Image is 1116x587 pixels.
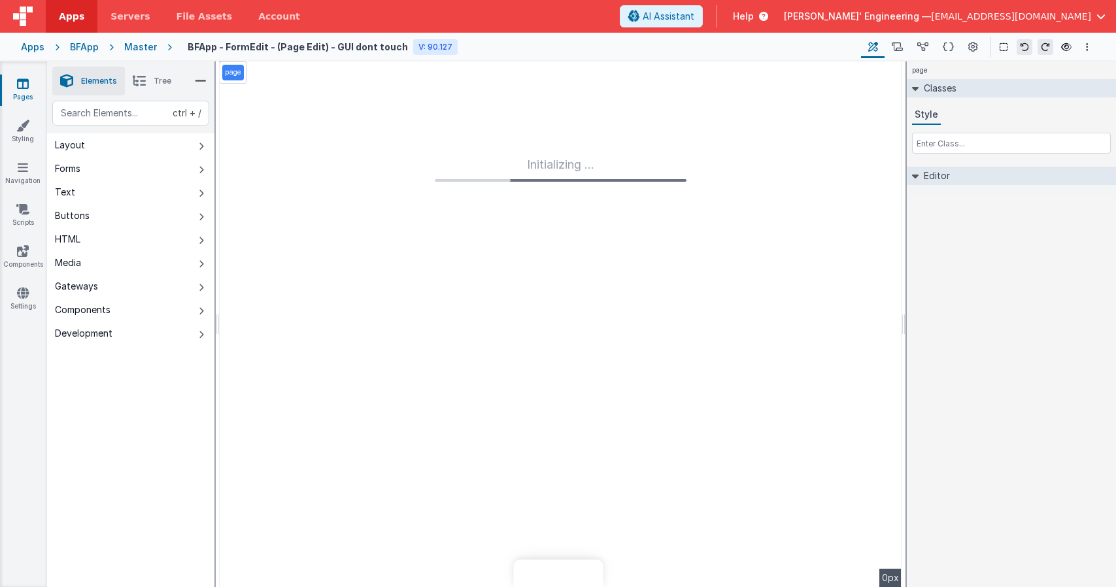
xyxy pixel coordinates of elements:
[931,10,1091,23] span: [EMAIL_ADDRESS][DOMAIN_NAME]
[907,61,933,79] h4: page
[188,42,408,52] h4: BFApp - FormEdit - (Page Edit) - GUI dont touch
[919,79,956,97] h2: Classes
[81,76,117,86] span: Elements
[177,10,233,23] span: File Assets
[55,256,81,269] div: Media
[912,105,941,125] button: Style
[173,107,187,120] div: ctrl
[879,569,902,587] div: 0px
[1079,39,1095,55] button: Options
[55,233,80,246] div: HTML
[154,76,171,86] span: Tree
[70,41,99,54] div: BFApp
[173,101,201,126] span: + /
[55,209,90,222] div: Buttons
[52,101,209,126] input: Search Elements...
[21,41,44,54] div: Apps
[919,167,950,185] h2: Editor
[513,560,603,587] iframe: Marker.io feedback button
[55,327,112,340] div: Development
[643,10,694,23] span: AI Assistant
[220,61,902,587] div: -->
[733,10,754,23] span: Help
[59,10,84,23] span: Apps
[55,186,75,199] div: Text
[225,67,241,78] p: page
[47,180,214,204] button: Text
[47,157,214,180] button: Forms
[47,227,214,251] button: HTML
[55,280,98,293] div: Gateways
[55,303,110,316] div: Components
[47,322,214,345] button: Development
[413,39,458,55] div: V: 90.127
[47,275,214,298] button: Gateways
[47,204,214,227] button: Buttons
[55,162,80,175] div: Forms
[435,156,686,182] div: Initializing ...
[47,133,214,157] button: Layout
[124,41,157,54] div: Master
[110,10,150,23] span: Servers
[784,10,1106,23] button: [PERSON_NAME]' Engineering — [EMAIL_ADDRESS][DOMAIN_NAME]
[47,298,214,322] button: Components
[912,133,1111,154] input: Enter Class...
[55,139,85,152] div: Layout
[620,5,703,27] button: AI Assistant
[47,251,214,275] button: Media
[784,10,931,23] span: [PERSON_NAME]' Engineering —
